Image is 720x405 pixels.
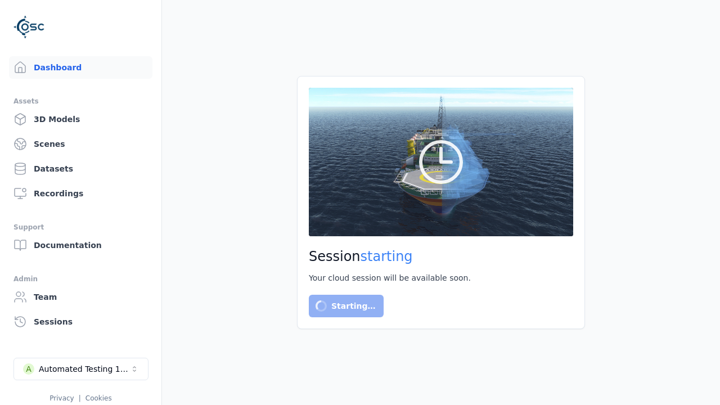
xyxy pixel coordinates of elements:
[23,363,34,375] div: A
[9,310,152,333] a: Sessions
[9,182,152,205] a: Recordings
[9,286,152,308] a: Team
[9,234,152,256] a: Documentation
[309,247,573,265] h2: Session
[13,220,148,234] div: Support
[13,94,148,108] div: Assets
[9,157,152,180] a: Datasets
[13,358,148,380] button: Select a workspace
[79,394,81,402] span: |
[309,272,573,283] div: Your cloud session will be available soon.
[9,56,152,79] a: Dashboard
[13,11,45,43] img: Logo
[13,272,148,286] div: Admin
[39,363,130,375] div: Automated Testing 1 - Playwright
[85,394,112,402] a: Cookies
[309,295,384,317] button: Starting…
[49,394,74,402] a: Privacy
[9,133,152,155] a: Scenes
[361,249,413,264] span: starting
[9,108,152,130] a: 3D Models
